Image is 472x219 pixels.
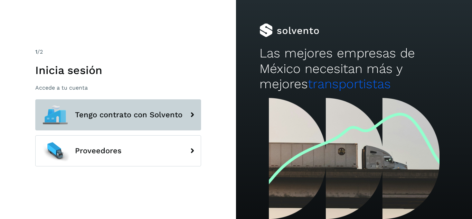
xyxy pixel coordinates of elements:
[35,84,201,91] p: Accede a tu cuenta
[35,135,201,166] button: Proveedores
[35,48,201,56] div: /2
[75,111,182,119] span: Tengo contrato con Solvento
[259,46,448,92] h2: Las mejores empresas de México necesitan más y mejores
[35,99,201,130] button: Tengo contrato con Solvento
[35,48,37,55] span: 1
[308,76,391,91] span: transportistas
[75,147,122,155] span: Proveedores
[35,64,201,77] h1: Inicia sesión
